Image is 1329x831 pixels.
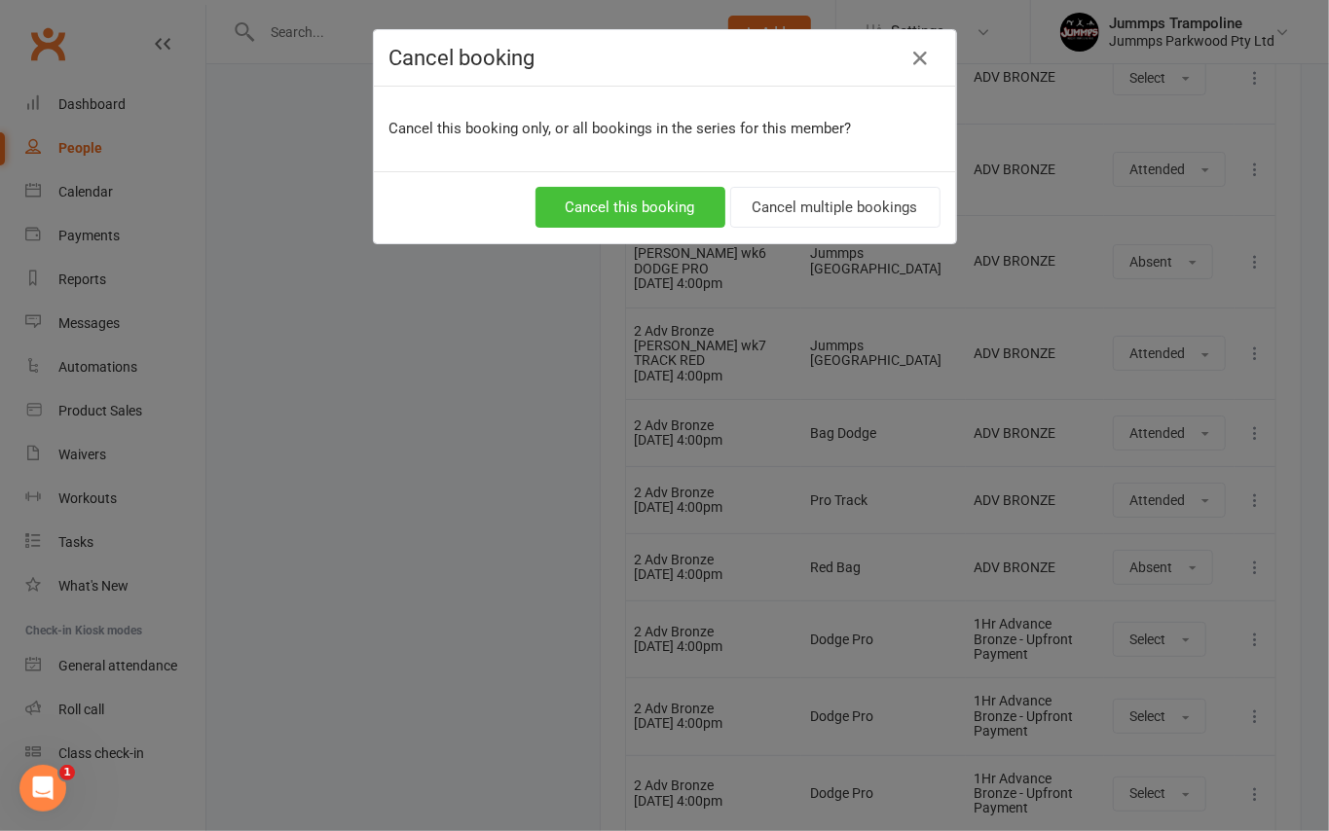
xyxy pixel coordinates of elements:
p: Cancel this booking only, or all bookings in the series for this member? [389,117,941,140]
h4: Cancel booking [389,46,941,70]
button: Cancel this booking [535,187,725,228]
button: Cancel multiple bookings [730,187,941,228]
button: Close [905,43,937,74]
iframe: Intercom live chat [19,765,66,812]
span: 1 [59,765,75,780]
